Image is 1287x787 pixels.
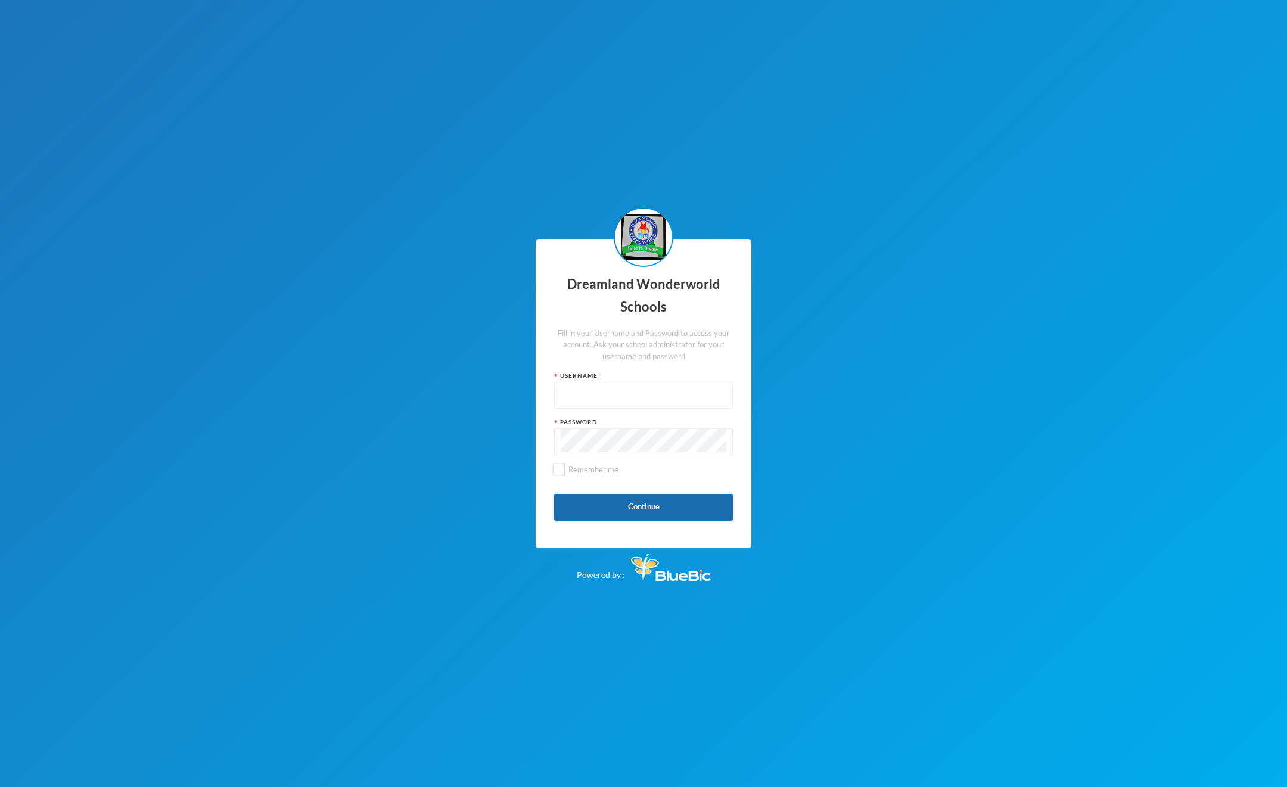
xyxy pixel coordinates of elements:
[554,371,733,380] div: Username
[631,554,711,581] img: Bluebic
[554,494,733,521] button: Continue
[554,273,733,319] div: Dreamland Wonderworld Schools
[554,328,733,363] div: Fill in your Username and Password to access your account. Ask your school administrator for your...
[564,465,623,474] span: Remember me
[577,548,711,581] div: Powered by :
[554,418,733,427] div: Password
